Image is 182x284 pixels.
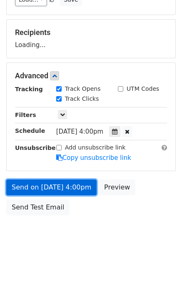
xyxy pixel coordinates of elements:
label: UTM Codes [127,85,159,93]
strong: Schedule [15,127,45,134]
a: Copy unsubscribe link [56,154,131,162]
span: [DATE] 4:00pm [56,128,103,135]
strong: Filters [15,112,36,118]
label: Track Clicks [65,95,99,103]
strong: Unsubscribe [15,144,56,151]
a: Send Test Email [6,199,70,215]
a: Preview [99,179,135,195]
iframe: Chat Widget [140,244,182,284]
strong: Tracking [15,86,43,92]
h5: Recipients [15,28,167,37]
label: Add unsubscribe link [65,143,126,152]
a: Send on [DATE] 4:00pm [6,179,97,195]
h5: Advanced [15,71,167,80]
label: Track Opens [65,85,101,93]
div: Loading... [15,28,167,50]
